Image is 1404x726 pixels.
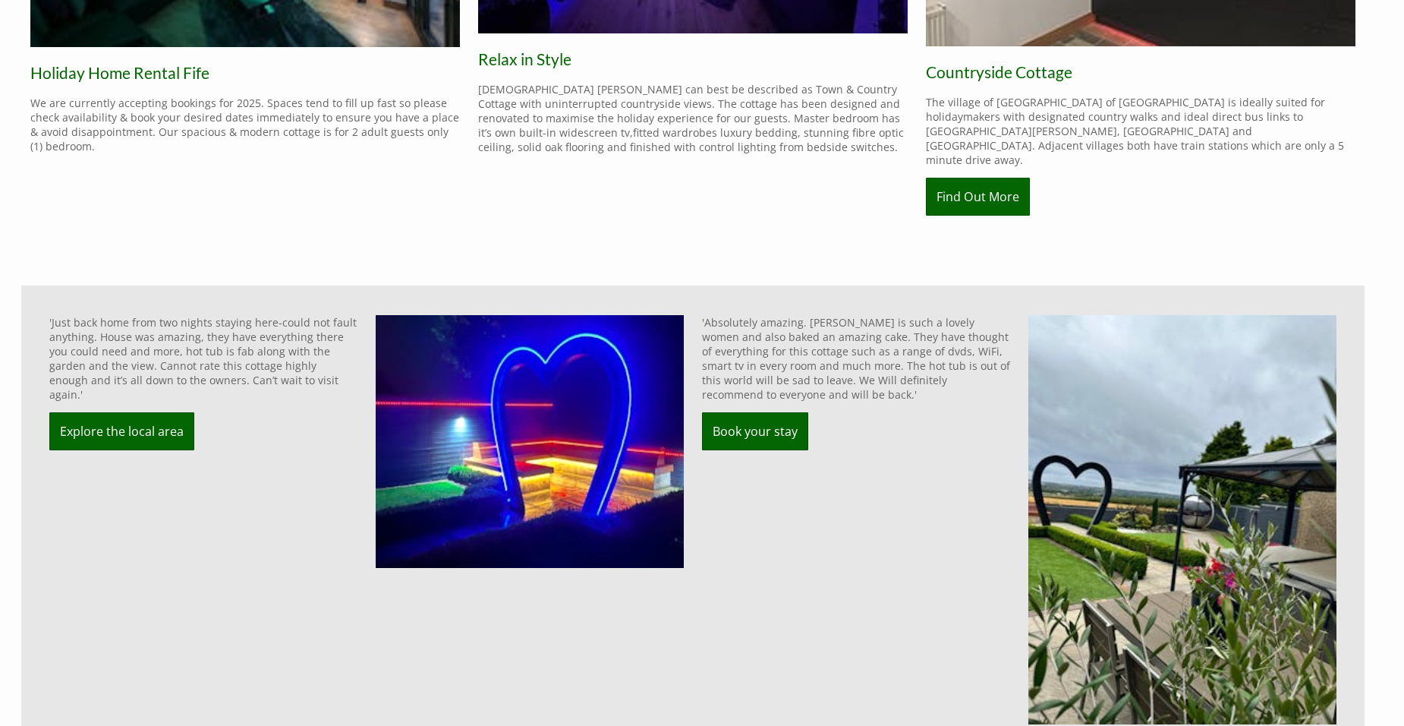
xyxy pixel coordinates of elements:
p: 'Just back home from two nights staying here-could not fault anything. House was amazing, they ha... [49,315,357,402]
p: 'Absolutely amazing. [PERSON_NAME] is such a lovely women and also baked an amazing cake. They ha... [702,315,1010,402]
a: Find Out More [926,178,1030,216]
p: The village of [GEOGRAPHIC_DATA] of [GEOGRAPHIC_DATA] is ideally suited for holidaymakers with de... [926,95,1355,167]
a: Book your stay [702,412,808,450]
h2: Relax in Style [478,49,908,68]
h2: Countryside Cottage [926,62,1355,81]
a: Explore the local area [49,412,194,450]
h2: Holiday Home Rental Fife [30,63,460,82]
p: [DEMOGRAPHIC_DATA] [PERSON_NAME] can best be described as Town & Country Cottage with uninterrupt... [478,82,908,154]
p: We are currently accepting bookings for 2025. Spaces tend to fill up fast so please check availab... [30,96,460,153]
